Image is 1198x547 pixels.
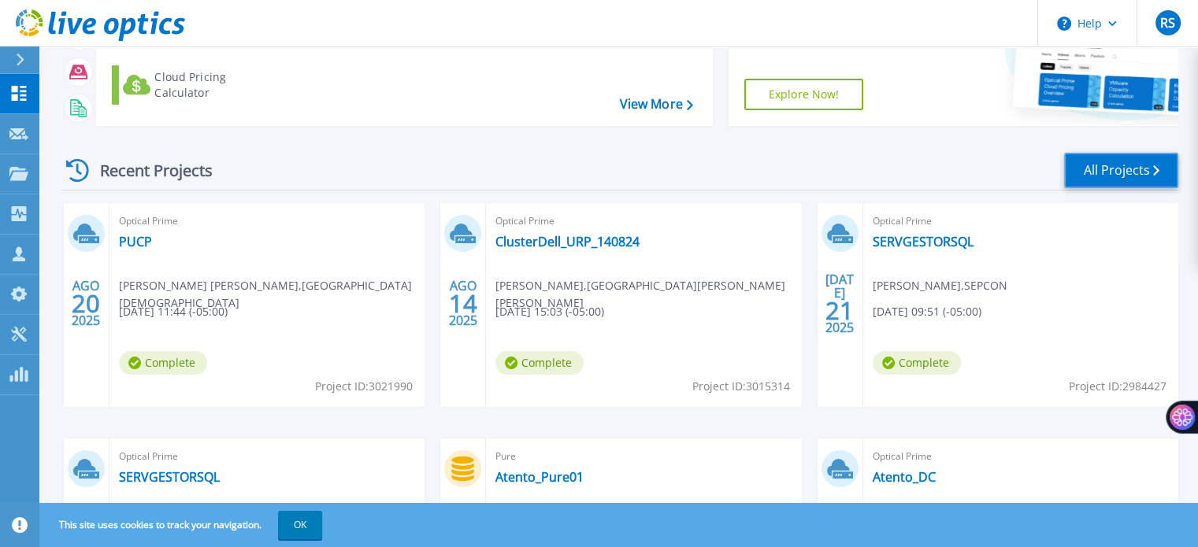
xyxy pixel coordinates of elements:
[119,448,415,465] span: Optical Prime
[119,277,425,312] span: [PERSON_NAME] [PERSON_NAME] , [GEOGRAPHIC_DATA][DEMOGRAPHIC_DATA]
[619,97,692,112] a: View More
[495,469,584,485] a: Atento_Pure01
[873,213,1169,230] span: Optical Prime
[873,351,961,375] span: Complete
[315,378,413,395] span: Project ID: 3021990
[495,448,792,465] span: Pure
[43,511,322,539] span: This site uses cookies to track your navigation.
[495,351,584,375] span: Complete
[495,234,640,249] a: ClusterDell_URP_140824
[1069,378,1166,395] span: Project ID: 2984427
[449,297,477,310] span: 14
[495,213,792,230] span: Optical Prime
[744,79,864,110] a: Explore Now!
[825,275,855,332] div: [DATE] 2025
[278,511,322,539] button: OK
[448,275,478,332] div: AGO 2025
[873,303,981,320] span: [DATE] 09:51 (-05:00)
[119,351,207,375] span: Complete
[119,234,152,249] a: PUCP
[112,65,287,105] a: Cloud Pricing Calculator
[119,469,220,485] a: SERVGESTORSQL
[1064,153,1178,188] a: All Projects
[873,234,974,249] a: SERVGESTORSQL
[1160,17,1175,29] span: RS
[692,378,790,395] span: Project ID: 3015314
[119,213,415,230] span: Optical Prime
[71,275,101,332] div: AGO 2025
[873,277,1007,294] span: [PERSON_NAME] , SEPCON
[72,297,100,310] span: 20
[873,448,1169,465] span: Optical Prime
[495,303,604,320] span: [DATE] 15:03 (-05:00)
[119,303,228,320] span: [DATE] 11:44 (-05:00)
[873,469,936,485] a: Atento_DC
[61,151,234,190] div: Recent Projects
[825,304,854,317] span: 21
[154,69,280,101] div: Cloud Pricing Calculator
[495,277,801,312] span: [PERSON_NAME] , [GEOGRAPHIC_DATA][PERSON_NAME][PERSON_NAME]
